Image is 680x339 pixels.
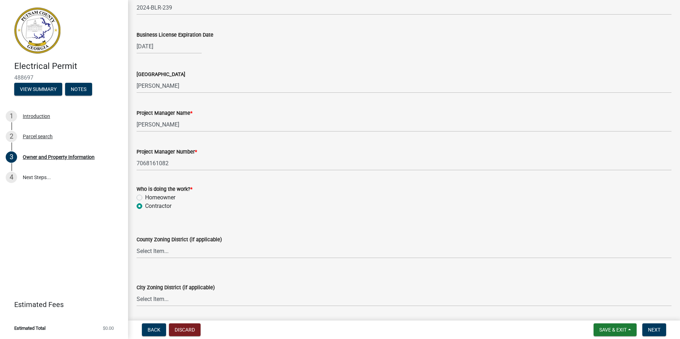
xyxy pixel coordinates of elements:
[142,323,166,336] button: Back
[137,39,202,54] input: mm/dd/yyyy
[14,326,46,330] span: Estimated Total
[23,114,50,119] div: Introduction
[14,7,60,54] img: Putnam County, Georgia
[23,134,53,139] div: Parcel search
[137,111,192,116] label: Project Manager Name
[145,202,171,210] label: Contractor
[169,323,201,336] button: Discard
[6,151,17,163] div: 3
[14,83,62,96] button: View Summary
[642,323,666,336] button: Next
[65,83,92,96] button: Notes
[137,33,213,38] label: Business License Expiration Date
[137,187,192,192] label: Who is doing the work?
[103,326,114,330] span: $0.00
[137,285,215,290] label: City Zoning District (if applicable)
[14,74,114,81] span: 488697
[148,327,160,333] span: Back
[6,172,17,183] div: 4
[137,72,185,77] label: [GEOGRAPHIC_DATA]
[14,87,62,92] wm-modal-confirm: Summary
[137,150,197,155] label: Project Manager Number
[65,87,92,92] wm-modal-confirm: Notes
[6,297,117,312] a: Estimated Fees
[6,111,17,122] div: 1
[6,131,17,142] div: 2
[594,323,637,336] button: Save & Exit
[599,327,627,333] span: Save & Exit
[648,327,660,333] span: Next
[145,193,175,202] label: Homeowner
[23,155,95,160] div: Owner and Property Information
[137,237,222,242] label: County Zoning District (if applicable)
[14,61,122,71] h4: Electrical Permit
